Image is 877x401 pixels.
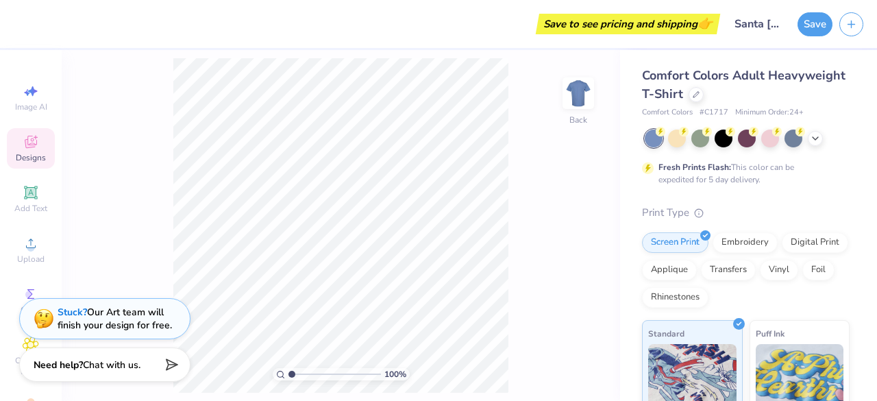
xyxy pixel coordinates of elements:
[34,359,83,372] strong: Need help?
[735,107,804,119] span: Minimum Order: 24 +
[724,10,791,38] input: Untitled Design
[539,14,717,34] div: Save to see pricing and shipping
[384,368,406,380] span: 100 %
[565,80,592,107] img: Back
[7,355,55,377] span: Clipart & logos
[700,107,728,119] span: # C1717
[642,107,693,119] span: Comfort Colors
[642,67,845,102] span: Comfort Colors Adult Heavyweight T-Shirt
[58,306,87,319] strong: Stuck?
[760,260,798,280] div: Vinyl
[782,232,848,253] div: Digital Print
[642,232,708,253] div: Screen Print
[713,232,778,253] div: Embroidery
[16,152,46,163] span: Designs
[14,203,47,214] span: Add Text
[697,15,713,32] span: 👉
[17,254,45,265] span: Upload
[798,12,832,36] button: Save
[701,260,756,280] div: Transfers
[58,306,172,332] div: Our Art team will finish your design for free.
[83,359,140,372] span: Chat with us.
[15,101,47,112] span: Image AI
[802,260,835,280] div: Foil
[658,162,731,173] strong: Fresh Prints Flash:
[642,260,697,280] div: Applique
[642,287,708,308] div: Rhinestones
[642,205,850,221] div: Print Type
[658,161,827,186] div: This color can be expedited for 5 day delivery.
[569,114,587,126] div: Back
[756,326,785,341] span: Puff Ink
[648,326,684,341] span: Standard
